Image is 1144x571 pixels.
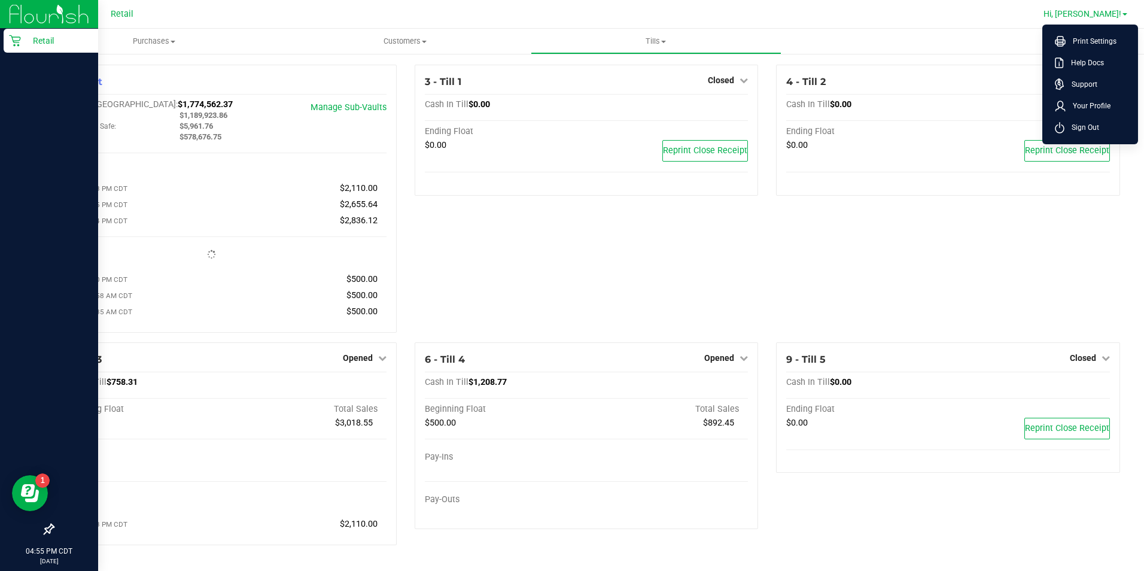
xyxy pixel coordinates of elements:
span: Cash In Till [425,99,468,110]
span: 4 - Till 2 [786,76,826,87]
div: Ending Float [786,404,948,415]
span: Opened [343,353,373,363]
div: Pay-Outs [63,250,224,260]
a: Tills [531,29,781,54]
div: Beginning Float [63,404,224,415]
span: 9 - Till 5 [786,354,826,365]
a: Manage Sub-Vaults [311,102,387,113]
span: $2,836.12 [340,215,378,226]
span: $1,189,923.86 [179,111,227,120]
span: Reprint Close Receipt [1025,423,1109,433]
span: Closed [708,75,734,85]
a: Help Docs [1055,57,1130,69]
span: Cash In Till [425,377,468,387]
span: Your Profile [1066,100,1110,112]
a: Support [1055,78,1130,90]
a: Customers [279,29,530,54]
span: Customers [280,36,530,47]
div: Pay-Ins [63,159,224,169]
button: Reprint Close Receipt [662,140,748,162]
iframe: Resource center unread badge [35,473,50,488]
span: $500.00 [346,306,378,317]
p: [DATE] [5,557,93,566]
button: Reprint Close Receipt [1024,418,1110,439]
span: Support [1064,78,1097,90]
button: Reprint Close Receipt [1024,140,1110,162]
div: Pay-Ins [425,452,586,463]
span: Print Settings [1066,35,1116,47]
span: $0.00 [786,418,808,428]
span: Sign Out [1064,122,1099,133]
div: Pay-Outs [63,494,224,505]
span: 6 - Till 4 [425,354,465,365]
span: $0.00 [786,140,808,150]
span: Cash In [GEOGRAPHIC_DATA]: [63,99,178,110]
span: $2,655.64 [340,199,378,209]
iframe: Resource center [12,475,48,511]
div: Ending Float [786,126,948,137]
span: $5,961.76 [179,122,213,130]
span: Purchases [29,36,279,47]
span: $0.00 [468,99,490,110]
span: $500.00 [425,418,456,428]
span: $2,110.00 [340,519,378,529]
span: $0.00 [425,140,446,150]
p: 04:55 PM CDT [5,546,93,557]
span: Cash In Till [786,99,830,110]
span: $578,676.75 [179,132,221,141]
span: Hi, [PERSON_NAME]! [1043,9,1121,19]
span: Help Docs [1064,57,1104,69]
span: Reprint Close Receipt [1025,145,1109,156]
span: $892.45 [703,418,734,428]
span: Opened [704,353,734,363]
span: Cash In Till [786,377,830,387]
div: Ending Float [425,126,586,137]
span: Tills [531,36,781,47]
span: $500.00 [346,290,378,300]
span: Reprint Close Receipt [663,145,747,156]
a: Purchases [29,29,279,54]
span: 3 - Till 1 [425,76,461,87]
span: $758.31 [107,377,138,387]
div: Pay-Outs [425,494,586,505]
div: Total Sales [224,404,386,415]
div: Total Sales [586,404,748,415]
li: Sign Out [1045,117,1135,138]
span: $3,018.55 [335,418,373,428]
div: Pay-Ins [63,452,224,463]
span: $500.00 [346,274,378,284]
span: $1,774,562.37 [178,99,233,110]
div: Beginning Float [425,404,586,415]
span: $0.00 [830,377,851,387]
inline-svg: Retail [9,35,21,47]
span: $1,208.77 [468,377,507,387]
span: Retail [111,9,133,19]
span: $0.00 [830,99,851,110]
span: $2,110.00 [340,183,378,193]
span: Closed [1070,353,1096,363]
p: Retail [21,34,93,48]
